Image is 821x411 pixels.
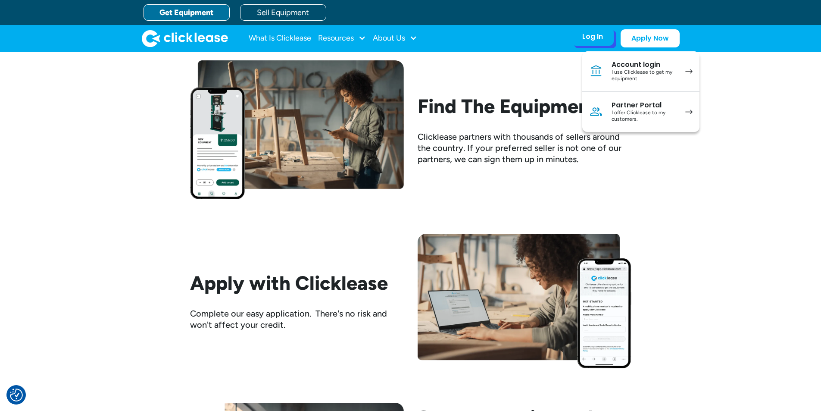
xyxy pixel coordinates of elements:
[612,101,677,110] div: Partner Portal
[582,32,603,41] div: Log In
[582,51,699,92] a: Account loginI use Clicklease to get my equipment
[685,69,693,74] img: arrow
[418,131,631,165] div: Clicklease partners with thousands of sellers around the country. If your preferred seller is not...
[249,30,311,47] a: What Is Clicklease
[418,95,631,117] h2: Find The Equipment
[190,60,404,199] img: Woman looking at her phone while standing beside her workbench with half assembled chair
[418,234,631,368] img: Woman filling out clicklease get started form on her computer
[318,30,366,47] div: Resources
[612,110,677,123] div: I offer Clicklease to my customers.
[582,92,699,132] a: Partner PortalI offer Clicklease to my customers.
[190,308,404,330] div: Complete our easy application. There's no risk and won't affect your credit.
[142,30,228,47] img: Clicklease logo
[589,64,603,78] img: Bank icon
[190,272,404,294] h2: Apply with Clicklease
[10,389,23,402] img: Revisit consent button
[10,389,23,402] button: Consent Preferences
[685,110,693,114] img: arrow
[582,51,699,132] nav: Log In
[612,69,677,82] div: I use Clicklease to get my equipment
[621,29,680,47] a: Apply Now
[240,4,326,21] a: Sell Equipment
[612,60,677,69] div: Account login
[144,4,230,21] a: Get Equipment
[373,30,417,47] div: About Us
[589,105,603,119] img: Person icon
[142,30,228,47] a: home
